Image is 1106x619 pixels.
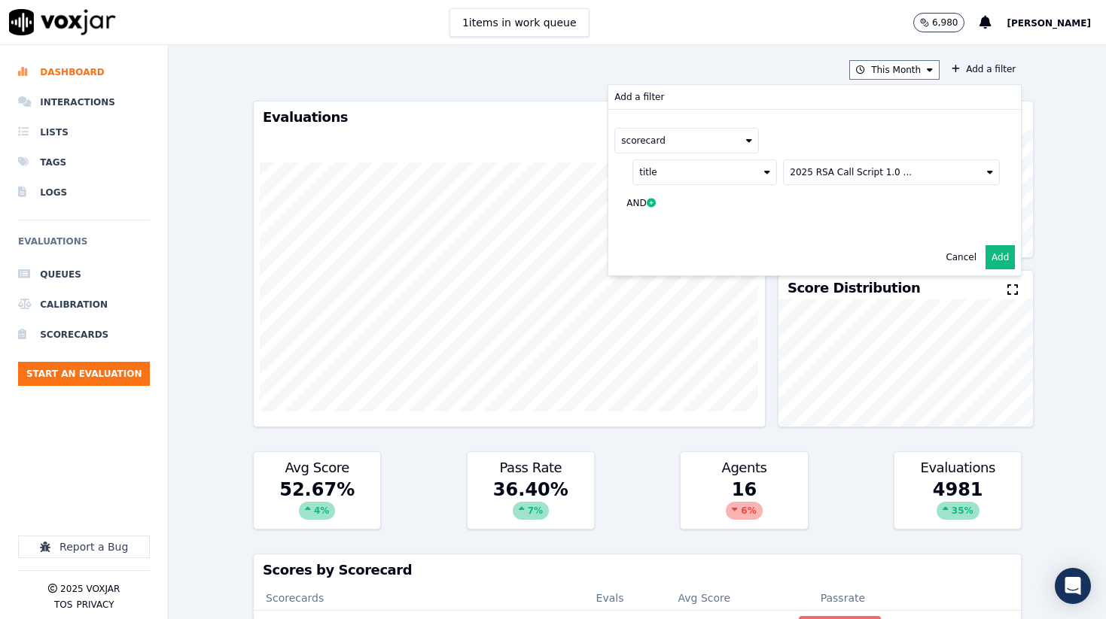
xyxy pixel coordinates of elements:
div: 52.67 % [254,478,380,529]
a: Queues [18,259,150,290]
a: Calibration [18,290,150,320]
button: 2025 RSA Call Script 1.0 ... [783,159,1000,185]
button: Add a filterAdd a filter scorecard title 2025 RSA Call Script 1.0 ... AND Cancel Add [946,60,1022,78]
div: 6 % [726,502,762,520]
button: Add [986,245,1015,269]
div: 7 % [513,502,549,520]
th: Avg Score [666,586,788,610]
button: [PERSON_NAME] [1007,14,1106,32]
button: 6,980 [913,13,964,32]
p: Add a filter [614,91,664,103]
p: 2025 Voxjar [60,583,120,595]
a: Tags [18,147,150,178]
div: Open Intercom Messenger [1055,568,1091,604]
div: 16 [681,478,807,529]
h3: Score Distribution [788,281,920,295]
button: 1items in work queue [449,8,590,37]
div: 2025 RSA Call Script 1.0 ... [790,166,912,178]
h3: Avg Score [263,461,371,475]
button: Cancel [946,251,977,263]
button: Report a Bug [18,536,150,558]
button: scorecard [614,128,759,153]
a: Scorecards [18,320,150,350]
img: voxjar logo [9,9,116,35]
a: Lists [18,117,150,147]
h3: Pass Rate [477,461,585,475]
th: Scorecards [254,586,583,610]
button: This Month [849,60,940,80]
a: Dashboard [18,57,150,87]
button: AND [614,185,673,221]
h3: Agents [690,461,798,475]
h6: Evaluations [18,232,150,259]
button: 6,980 [913,13,980,32]
span: [PERSON_NAME] [1007,18,1091,29]
button: title [632,159,777,185]
th: Passrate [787,586,898,610]
div: 35 % [937,502,980,520]
button: Privacy [76,599,114,611]
h3: Scores by Scorecard [263,563,1012,577]
th: Evals [584,586,666,610]
a: Interactions [18,87,150,117]
h3: Evaluations [903,461,1012,475]
p: 6,980 [932,17,958,29]
div: 4981 [894,478,1021,529]
button: TOS [54,599,72,611]
a: Logs [18,178,150,208]
button: Start an Evaluation [18,362,150,386]
div: 4 % [299,502,335,520]
h3: Evaluations [263,111,756,124]
div: 36.40 % [468,478,594,529]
